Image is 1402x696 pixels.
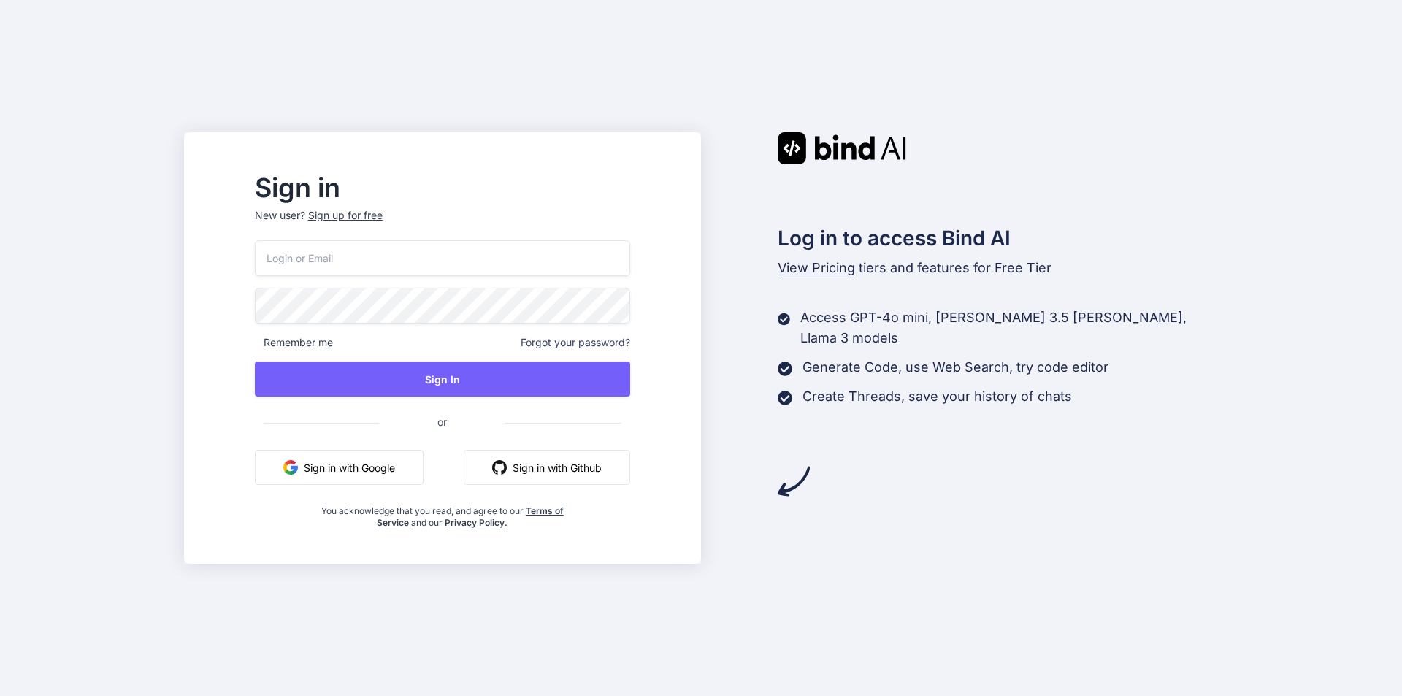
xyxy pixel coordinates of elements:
p: Create Threads, save your history of chats [802,386,1072,407]
span: or [379,404,505,440]
img: google [283,460,298,475]
button: Sign in with Google [255,450,424,485]
h2: Log in to access Bind AI [778,223,1219,253]
button: Sign in with Github [464,450,630,485]
img: Bind AI logo [778,132,906,164]
input: Login or Email [255,240,630,276]
img: github [492,460,507,475]
span: View Pricing [778,260,855,275]
p: Access GPT-4o mini, [PERSON_NAME] 3.5 [PERSON_NAME], Llama 3 models [800,307,1218,348]
p: New user? [255,208,630,240]
h2: Sign in [255,176,630,199]
img: arrow [778,465,810,497]
button: Sign In [255,362,630,397]
span: Remember me [255,335,333,350]
a: Privacy Policy. [445,517,507,528]
p: Generate Code, use Web Search, try code editor [802,357,1108,378]
span: Forgot your password? [521,335,630,350]
div: You acknowledge that you read, and agree to our and our [317,497,567,529]
div: Sign up for free [308,208,383,223]
p: tiers and features for Free Tier [778,258,1219,278]
a: Terms of Service [377,505,564,528]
